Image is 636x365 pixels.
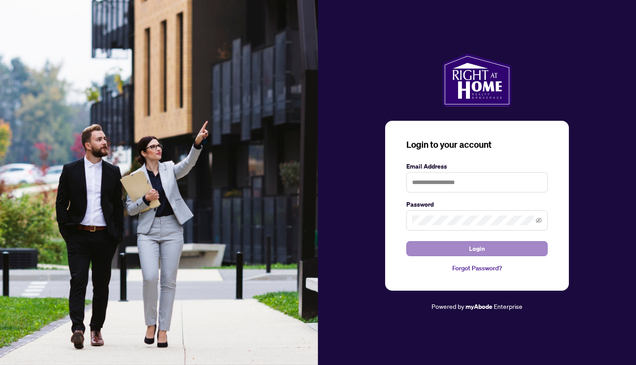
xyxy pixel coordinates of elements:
span: eye-invisible [536,217,542,223]
a: myAbode [466,302,492,311]
button: Login [406,241,548,256]
span: Enterprise [494,302,522,310]
span: Login [469,242,485,256]
h3: Login to your account [406,138,548,151]
label: Password [406,200,548,209]
a: Forgot Password? [406,263,548,273]
img: ma-logo [443,54,511,107]
label: Email Address [406,161,548,171]
span: Powered by [432,302,464,310]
